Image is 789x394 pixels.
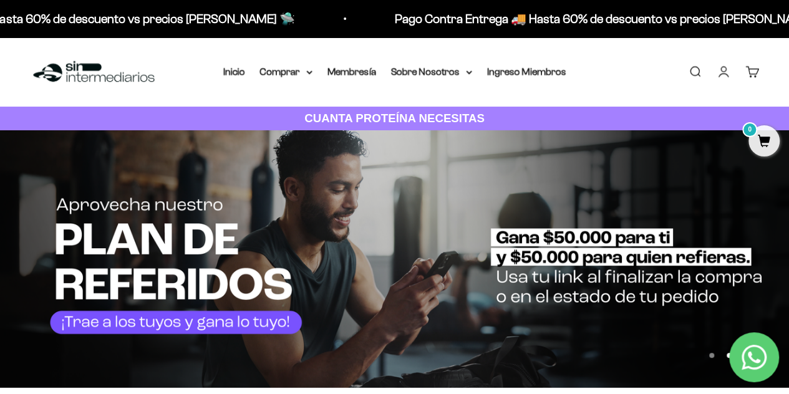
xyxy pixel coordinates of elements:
[223,66,245,77] a: Inicio
[487,66,566,77] a: Ingreso Miembros
[304,112,485,125] strong: CUANTA PROTEÍNA NECESITAS
[327,66,376,77] a: Membresía
[260,64,312,80] summary: Comprar
[748,135,780,149] a: 0
[391,64,472,80] summary: Sobre Nosotros
[742,122,757,137] mark: 0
